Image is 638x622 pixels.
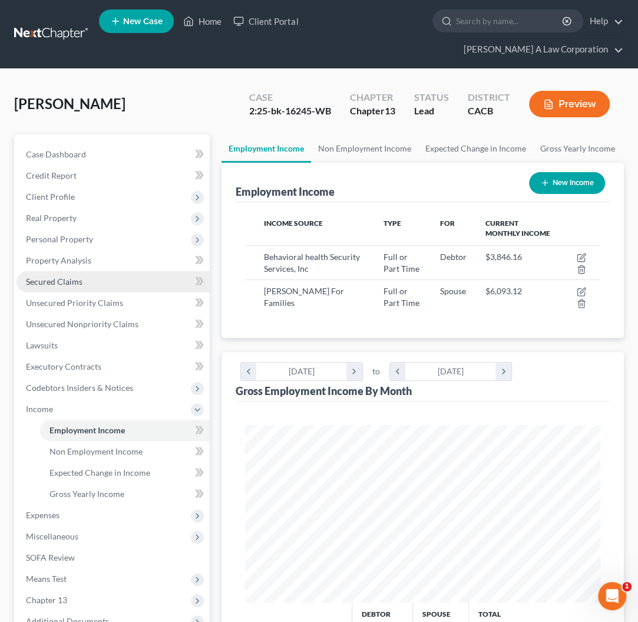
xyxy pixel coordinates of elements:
[584,11,623,32] a: Help
[16,547,210,568] a: SOFA Review
[529,172,605,194] button: New Income
[440,286,466,296] span: Spouse
[26,595,67,605] span: Chapter 13
[40,441,210,462] a: Non Employment Income
[350,91,395,104] div: Chapter
[383,286,419,308] span: Full or Part Time
[383,252,419,274] span: Full or Part Time
[414,91,449,104] div: Status
[26,531,78,541] span: Miscellaneous
[529,91,610,117] button: Preview
[26,255,91,265] span: Property Analysis
[26,170,77,180] span: Credit Report
[440,252,467,262] span: Debtor
[622,582,632,591] span: 1
[26,213,77,223] span: Real Property
[26,319,138,329] span: Unsecured Nonpriority Claims
[16,356,210,377] a: Executory Contracts
[249,104,331,118] div: 2:25-bk-16245-WB
[311,134,418,163] a: Non Employment Income
[405,363,495,380] div: [DATE]
[40,483,210,505] a: Gross Yearly Income
[598,582,626,610] iframe: Intercom live chat
[16,165,210,186] a: Credit Report
[40,420,210,441] a: Employment Income
[390,363,406,380] i: chevron_left
[485,219,550,238] span: Current Monthly Income
[49,425,125,435] span: Employment Income
[26,552,75,562] span: SOFA Review
[264,219,323,228] span: Income Source
[456,10,564,32] input: Search by name...
[26,277,82,287] span: Secured Claims
[414,104,449,118] div: Lead
[14,95,125,112] span: [PERSON_NAME]
[468,104,510,118] div: CACB
[350,104,395,118] div: Chapter
[49,446,143,456] span: Non Employment Income
[264,286,344,308] span: [PERSON_NAME] For Families
[26,361,101,371] span: Executory Contracts
[16,271,210,292] a: Secured Claims
[177,11,227,32] a: Home
[346,363,362,380] i: chevron_right
[236,185,335,199] div: Employment Income
[26,404,53,414] span: Income
[26,574,67,584] span: Means Test
[485,252,522,262] span: $3,846.16
[26,340,58,350] span: Lawsuits
[26,192,75,202] span: Client Profile
[222,134,311,163] a: Employment Income
[533,134,622,163] a: Gross Yearly Income
[485,286,522,296] span: $6,093.12
[26,510,59,520] span: Expenses
[264,252,360,274] span: Behavioral health Security Services, Inc
[49,489,124,499] span: Gross Yearly Income
[26,234,93,244] span: Personal Property
[16,144,210,165] a: Case Dashboard
[26,298,123,308] span: Unsecured Priority Claims
[26,149,86,159] span: Case Dashboard
[458,39,623,60] a: [PERSON_NAME] A Law Corporation
[16,292,210,314] a: Unsecured Priority Claims
[385,105,395,116] span: 13
[383,219,401,228] span: Type
[236,384,412,398] div: Gross Employment Income By Month
[16,335,210,356] a: Lawsuits
[16,314,210,335] a: Unsecured Nonpriority Claims
[468,91,510,104] div: District
[49,468,150,478] span: Expected Change in Income
[495,363,511,380] i: chevron_right
[249,91,331,104] div: Case
[26,383,133,393] span: Codebtors Insiders & Notices
[256,363,346,380] div: [DATE]
[40,462,210,483] a: Expected Change in Income
[227,11,304,32] a: Client Portal
[372,366,380,377] span: to
[123,17,163,26] span: New Case
[418,134,533,163] a: Expected Change in Income
[16,250,210,271] a: Property Analysis
[241,363,257,380] i: chevron_left
[440,219,455,228] span: For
